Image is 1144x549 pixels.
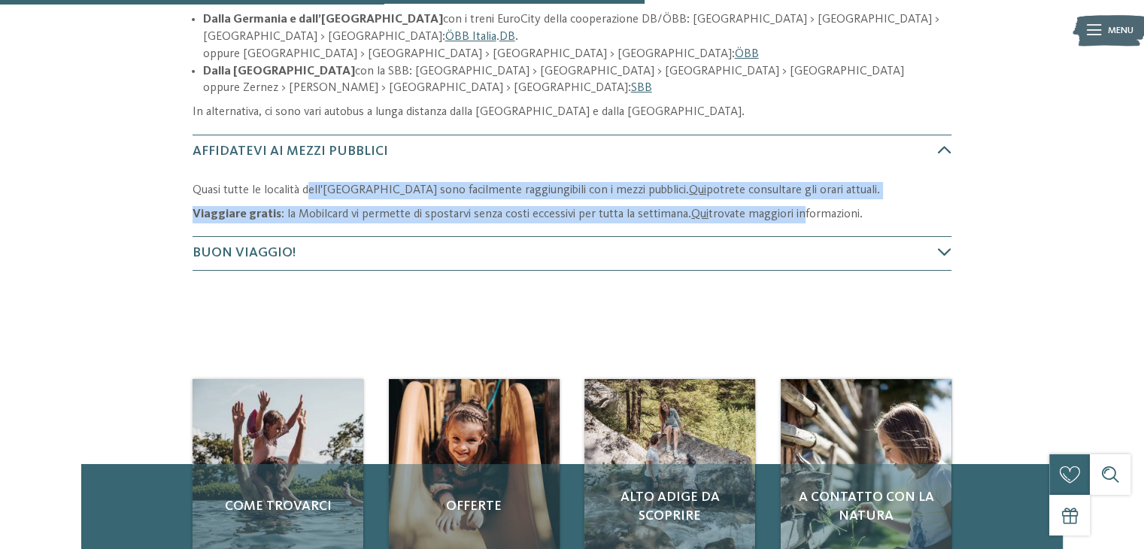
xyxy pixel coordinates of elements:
[691,208,709,220] a: Qui
[203,14,443,26] strong: Dalla Germania e dall’[GEOGRAPHIC_DATA]
[193,206,951,223] p: : la Mobilcard vi permette di spostarvi senza costi eccessivi per tutta la settimana. trovate mag...
[193,208,281,220] strong: Viaggiare gratis
[193,144,388,158] span: Affidatevi ai mezzi pubblici
[206,497,350,516] span: Come trovarci
[203,11,951,62] li: con i treni EuroCity della cooperazione DB/ÖBB: [GEOGRAPHIC_DATA] > [GEOGRAPHIC_DATA] > [GEOGRAPH...
[402,497,546,516] span: Offerte
[499,31,515,43] a: DB
[689,184,706,196] a: Qui
[598,488,742,526] span: Alto Adige da scoprire
[445,31,496,43] a: ÖBB Italia
[794,488,938,526] span: A contatto con la natura
[193,104,951,121] p: In alternativa, ci sono vari autobus a lunga distanza dalla [GEOGRAPHIC_DATA] e dalla [GEOGRAPHIC...
[193,182,951,199] p: Quasi tutte le località dell'[GEOGRAPHIC_DATA] sono facilmente raggiungibili con i mezzi pubblici...
[203,63,951,97] li: con la SBB: [GEOGRAPHIC_DATA] > [GEOGRAPHIC_DATA] > [GEOGRAPHIC_DATA] > [GEOGRAPHIC_DATA] oppure ...
[203,65,355,77] strong: Dalla [GEOGRAPHIC_DATA]
[631,82,652,94] a: SBB
[735,48,759,60] a: ÖBB
[193,246,296,259] span: Buon viaggio!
